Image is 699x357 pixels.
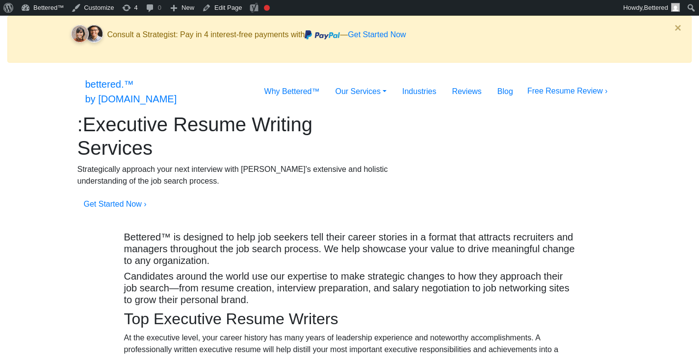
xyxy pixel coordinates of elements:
a: Reviews [444,82,489,101]
span: Bettered [644,4,668,11]
span: Consult a Strategist: Pay in 4 interest-free payments with — [107,30,406,39]
span: × [674,21,681,34]
button: Free Resume Review › [521,82,614,100]
img: paypal.svg [305,30,340,40]
span: : [78,114,83,135]
a: Blog [490,82,521,101]
h2: Top Executive Resume Writers [124,309,575,328]
iframe: Drift Widget Chat Controller [650,308,687,345]
button: Close [665,16,691,40]
a: Why Bettered™ [257,82,328,101]
h5: Candidates around the world use our expertise to make strategic changes to how they approach thei... [124,270,575,306]
a: Free Resume Review › [527,87,608,95]
span: by [DOMAIN_NAME] [85,94,177,104]
p: Strategically approach your next interview with [PERSON_NAME]’s extensive and holistic understand... [78,164,389,187]
a: Industries [394,82,444,101]
img: client-faces.svg [67,22,107,48]
div: Focus keyphrase not set [264,5,270,11]
a: Get Started Now [348,30,406,39]
img: employers-five.svg [78,214,423,231]
h5: Bettered™ is designed to help job seekers tell their career stories in a format that attracts rec... [124,231,575,266]
a: bettered.™by [DOMAIN_NAME] [85,74,177,109]
a: Get Started Now › [84,200,147,208]
a: Our Services [327,82,394,101]
button: Get Started Now › [78,195,153,214]
h1: Executive Resume Writing Services [78,113,389,160]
